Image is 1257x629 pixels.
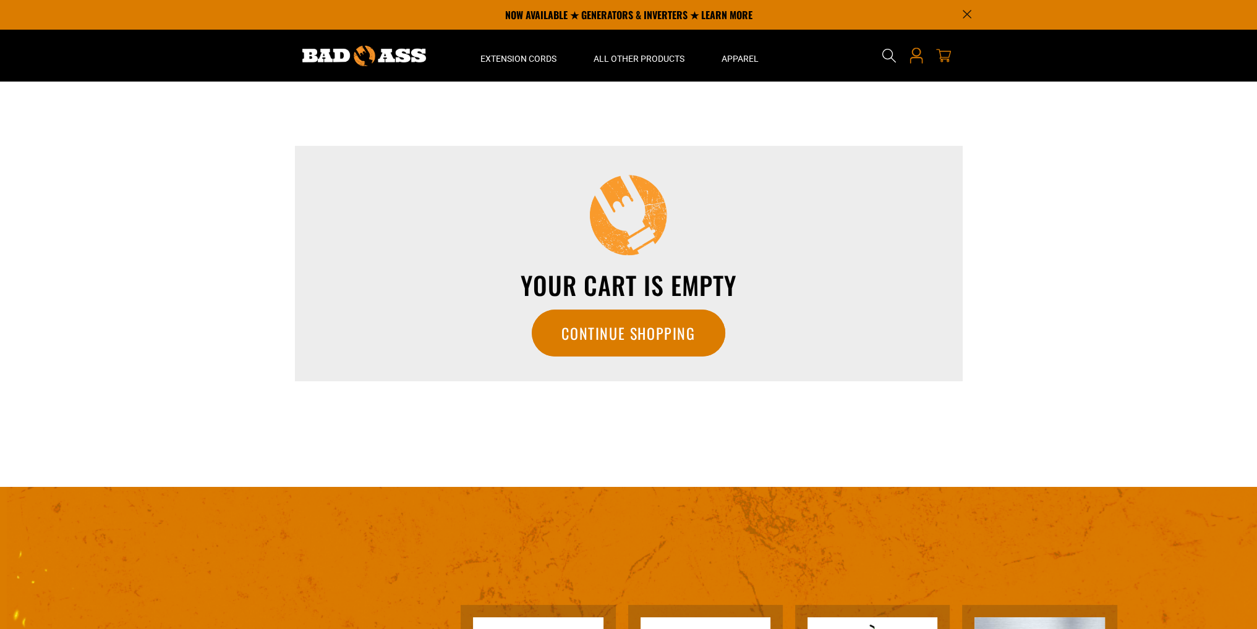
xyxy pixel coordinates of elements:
img: Bad Ass Extension Cords [302,46,426,66]
span: All Other Products [594,53,684,64]
span: Extension Cords [480,53,556,64]
h3: Your cart is empty [328,272,929,297]
span: Apparel [722,53,759,64]
summary: Search [879,46,899,65]
summary: Extension Cords [462,30,575,82]
summary: All Other Products [575,30,703,82]
summary: Apparel [703,30,777,82]
a: Continue Shopping [532,310,725,357]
